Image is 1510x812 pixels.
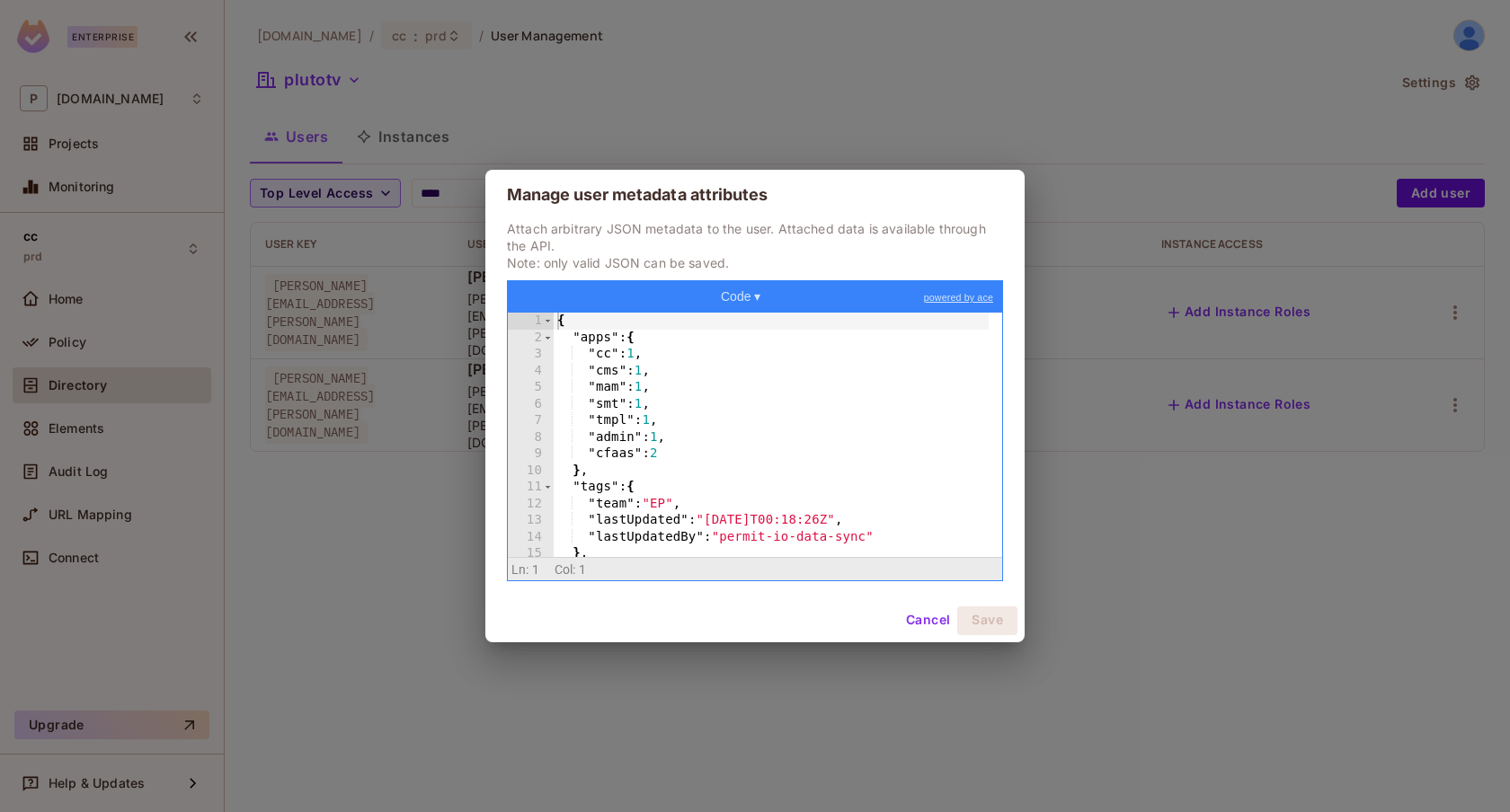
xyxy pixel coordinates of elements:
[508,412,554,429] div: 7
[653,285,677,308] button: Undo last action (Ctrl+Z)
[508,330,554,347] div: 2
[508,529,554,546] div: 14
[508,379,554,396] div: 5
[555,562,576,577] span: Col:
[508,346,554,363] div: 3
[532,562,539,577] span: 1
[619,285,643,308] button: Repair JSON: fix quotes and escape characters, remove comments and JSONP notation, turn JavaScrip...
[915,281,1002,313] a: powered by ace
[579,562,586,577] span: 1
[485,170,1025,220] h2: Manage user metadata attributes
[511,285,535,308] button: Format JSON data, with proper indentation and line feeds (Ctrl+I)
[507,220,1003,271] p: Attach arbitrary JSON metadata to the user. Attached data is available through the API. Note: onl...
[508,446,554,463] div: 9
[511,562,528,577] span: Ln:
[508,313,554,330] div: 1
[508,396,554,413] div: 6
[508,429,554,446] div: 8
[508,545,554,562] div: 15
[508,496,554,513] div: 12
[508,479,554,496] div: 11
[680,285,704,308] button: Redo (Ctrl+Shift+Z)
[508,463,554,480] div: 10
[592,285,616,308] button: Filter, sort, or transform contents
[899,606,957,635] button: Cancel
[715,285,767,308] button: Code ▾
[508,363,554,380] div: 4
[508,512,554,529] div: 13
[565,285,589,308] button: Sort contents
[957,606,1017,635] button: Save
[538,285,562,308] button: Compact JSON data, remove all whitespaces (Ctrl+Shift+I)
